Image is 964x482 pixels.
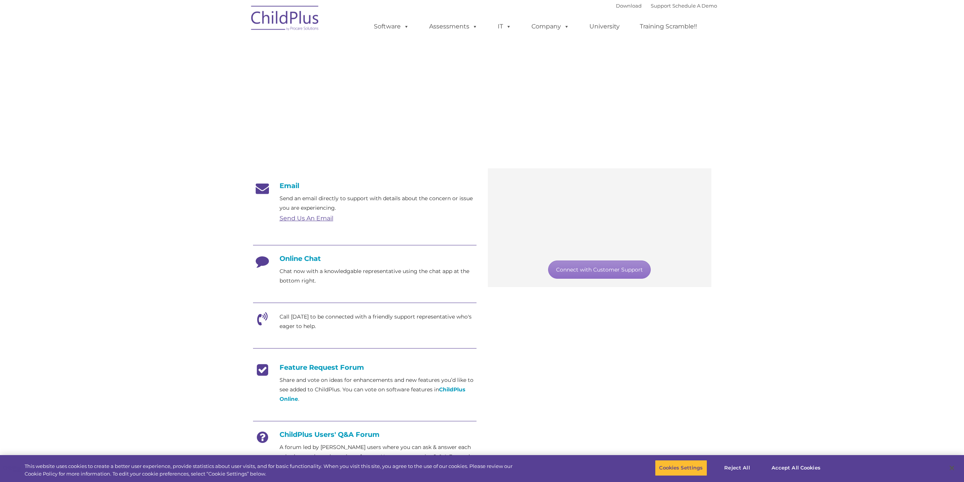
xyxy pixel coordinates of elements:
[672,3,717,9] a: Schedule A Demo
[944,460,960,476] button: Close
[655,460,707,476] button: Cookies Settings
[247,0,323,38] img: ChildPlus by Procare Solutions
[280,215,333,222] a: Send Us An Email
[280,375,477,404] p: Share and vote on ideas for enhancements and new features you’d like to see added to ChildPlus. Y...
[651,3,671,9] a: Support
[616,3,717,9] font: |
[253,430,477,439] h4: ChildPlus Users' Q&A Forum
[366,19,417,34] a: Software
[616,3,642,9] a: Download
[280,312,477,331] p: Call [DATE] to be connected with a friendly support representative who's eager to help.
[767,460,825,476] button: Accept All Cookies
[280,443,477,471] p: A forum led by [PERSON_NAME] users where you can ask & answer each other’s questions about the so...
[280,267,477,286] p: Chat now with a knowledgable representative using the chat app at the bottom right.
[280,194,477,213] p: Send an email directly to support with details about the concern or issue you are experiencing.
[25,463,530,477] div: This website uses cookies to create a better user experience, provide statistics about user visit...
[524,19,577,34] a: Company
[582,19,627,34] a: University
[253,363,477,372] h4: Feature Request Forum
[253,182,477,190] h4: Email
[632,19,705,34] a: Training Scramble!!
[548,261,651,279] a: Connect with Customer Support
[253,254,477,263] h4: Online Chat
[714,460,761,476] button: Reject All
[280,386,465,402] a: ChildPlus Online
[490,19,519,34] a: IT
[422,19,485,34] a: Assessments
